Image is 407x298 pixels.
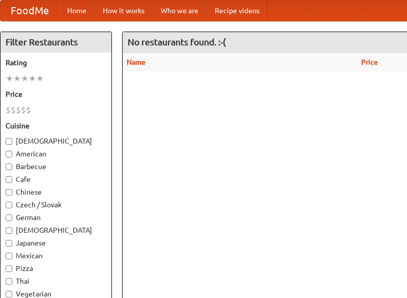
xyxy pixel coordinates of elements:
input: Pizza [6,265,12,272]
a: FoodMe [1,1,59,21]
a: Recipe videos [207,1,268,21]
li: $ [26,104,31,116]
li: ★ [28,73,36,84]
input: German [6,214,12,221]
h4: Filter Restaurants [1,32,111,52]
input: Czech / Slovak [6,202,12,208]
li: $ [11,104,16,116]
input: [DEMOGRAPHIC_DATA] [6,138,12,145]
label: [DEMOGRAPHIC_DATA] [6,136,106,146]
input: Japanese [6,240,12,247]
label: Pizza [6,263,106,274]
input: Thai [6,278,12,285]
h5: Cuisine [6,121,106,131]
input: Mexican [6,253,12,259]
label: Mexican [6,251,106,261]
input: Chinese [6,189,12,196]
label: Barbecue [6,161,106,172]
h5: Price [6,89,106,99]
input: Cafe [6,176,12,183]
li: $ [6,104,11,116]
li: ★ [36,73,44,84]
a: Price [361,58,378,66]
a: Home [59,1,95,21]
label: American [6,149,106,159]
label: Japanese [6,238,106,248]
label: [DEMOGRAPHIC_DATA] [6,225,106,235]
label: Chinese [6,187,106,197]
h5: Rating [6,58,106,68]
a: Who we are [153,1,207,21]
li: ★ [13,73,21,84]
label: Cafe [6,174,106,184]
input: American [6,151,12,157]
label: Thai [6,276,106,286]
ng-pluralize: No restaurants found. :-( [128,37,226,47]
input: Barbecue [6,164,12,170]
li: $ [16,104,21,116]
li: ★ [6,73,13,84]
label: Czech / Slovak [6,200,106,210]
a: Name [127,58,146,66]
li: ★ [21,73,28,84]
input: [DEMOGRAPHIC_DATA] [6,227,12,234]
input: Vegetarian [6,291,12,297]
label: German [6,212,106,223]
a: How it works [95,1,153,21]
li: $ [21,104,26,116]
